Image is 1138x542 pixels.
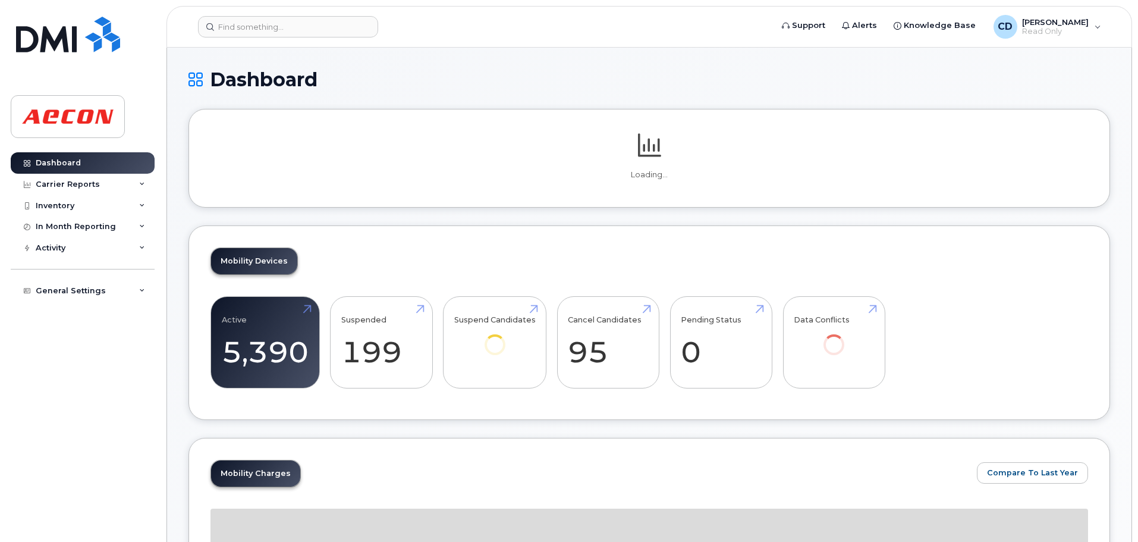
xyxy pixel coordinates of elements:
a: Suspended 199 [341,303,422,382]
a: Mobility Charges [211,460,300,487]
a: Data Conflicts [794,303,874,372]
p: Loading... [210,170,1088,180]
a: Suspend Candidates [454,303,536,372]
a: Active 5,390 [222,303,309,382]
span: Compare To Last Year [987,467,1078,478]
h1: Dashboard [188,69,1110,90]
button: Compare To Last Year [977,462,1088,484]
a: Mobility Devices [211,248,297,274]
a: Cancel Candidates 95 [568,303,648,382]
a: Pending Status 0 [681,303,761,382]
